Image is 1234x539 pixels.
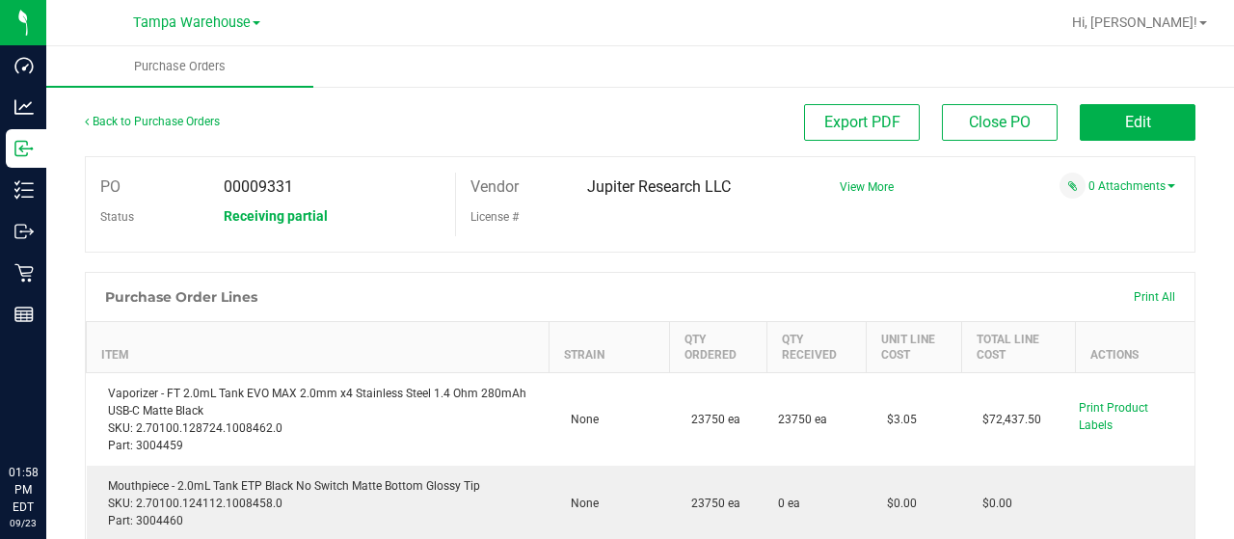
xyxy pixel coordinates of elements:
[133,14,251,31] span: Tampa Warehouse
[682,497,740,510] span: 23750 ea
[682,413,740,426] span: 23750 ea
[105,289,257,305] h1: Purchase Order Lines
[108,58,252,75] span: Purchase Orders
[98,385,538,454] div: Vaporizer - FT 2.0mL Tank EVO MAX 2.0mm x4 Stainless Steel 1.4 Ohm 280mAh USB-C Matte Black SKU: ...
[19,385,77,443] iframe: Resource center
[14,56,34,75] inline-svg: Dashboard
[778,411,827,428] span: 23750 ea
[766,322,866,373] th: Qty Received
[942,104,1058,141] button: Close PO
[1080,104,1195,141] button: Edit
[224,208,328,224] span: Receiving partial
[561,497,599,510] span: None
[824,113,900,131] span: Export PDF
[973,413,1041,426] span: $72,437.50
[670,322,766,373] th: Qty Ordered
[973,497,1012,510] span: $0.00
[1125,113,1151,131] span: Edit
[9,464,38,516] p: 01:58 PM EDT
[1134,290,1175,304] span: Print All
[1079,401,1148,432] span: Print Product Labels
[1060,173,1086,199] span: Attach a document
[14,222,34,241] inline-svg: Outbound
[470,202,519,231] label: License #
[224,177,293,196] span: 00009331
[100,173,121,202] label: PO
[866,322,961,373] th: Unit Line Cost
[87,322,550,373] th: Item
[98,477,538,529] div: Mouthpiece - 2.0mL Tank ETP Black No Switch Matte Bottom Glossy Tip SKU: 2.70100.124112.1008458.0...
[46,46,313,87] a: Purchase Orders
[14,305,34,324] inline-svg: Reports
[969,113,1031,131] span: Close PO
[14,139,34,158] inline-svg: Inbound
[1076,322,1194,373] th: Actions
[85,115,220,128] a: Back to Purchase Orders
[470,173,519,202] label: Vendor
[9,516,38,530] p: 09/23
[1072,14,1197,30] span: Hi, [PERSON_NAME]!
[877,413,917,426] span: $3.05
[14,180,34,200] inline-svg: Inventory
[804,104,920,141] button: Export PDF
[57,382,80,405] iframe: Resource center unread badge
[840,180,894,194] a: View More
[14,97,34,117] inline-svg: Analytics
[778,495,800,512] span: 0 ea
[550,322,670,373] th: Strain
[14,263,34,283] inline-svg: Retail
[100,202,134,231] label: Status
[587,177,731,196] span: Jupiter Research LLC
[561,413,599,426] span: None
[1088,179,1175,193] a: 0 Attachments
[877,497,917,510] span: $0.00
[961,322,1076,373] th: Total Line Cost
